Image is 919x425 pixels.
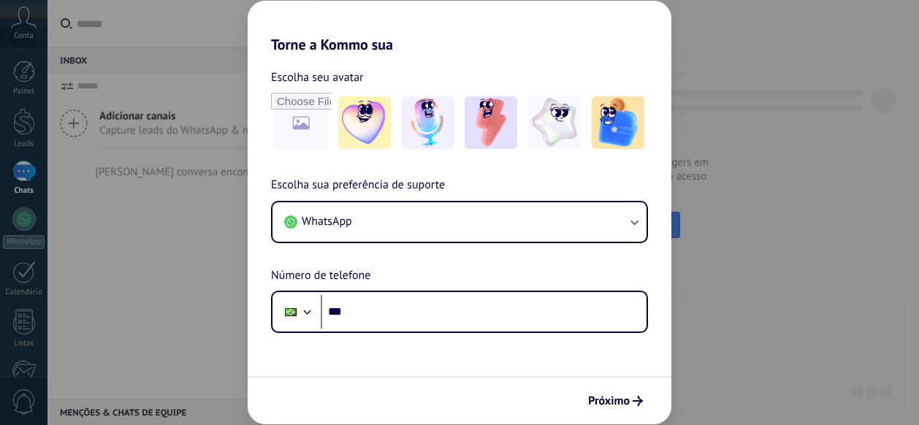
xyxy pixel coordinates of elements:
span: Número de telefone [271,267,370,286]
span: Escolha sua preferência de suporte [271,176,445,195]
span: Próximo [588,396,630,406]
img: -4.jpeg [528,96,581,149]
img: -2.jpeg [402,96,454,149]
span: WhatsApp [302,214,352,229]
h2: Torne a Kommo sua [248,1,671,53]
button: Próximo [581,388,649,413]
img: -3.jpeg [465,96,517,149]
span: Escolha seu avatar [271,68,364,87]
div: Brazil: + 55 [277,296,305,327]
img: -1.jpeg [338,96,391,149]
img: -5.jpeg [592,96,644,149]
button: WhatsApp [272,202,647,242]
